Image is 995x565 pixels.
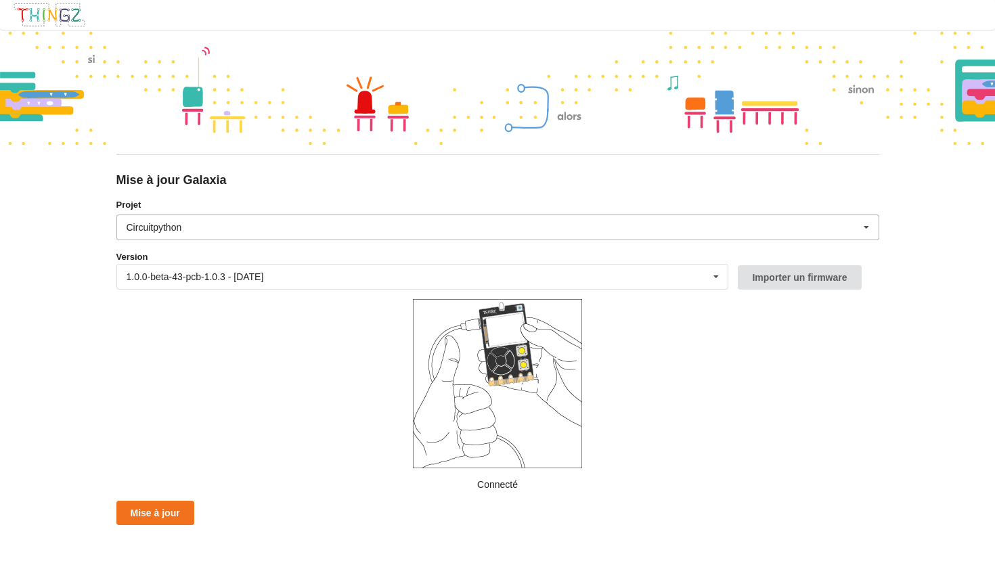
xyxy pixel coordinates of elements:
[127,272,264,281] div: 1.0.0-beta-43-pcb-1.0.3 - [DATE]
[116,478,879,491] p: Connecté
[413,299,582,468] img: galaxia_plugged.png
[127,223,182,232] div: Circuitpython
[116,198,879,212] label: Projet
[116,250,148,264] label: Version
[738,265,861,290] button: Importer un firmware
[13,2,86,28] img: thingz_logo.png
[116,173,879,188] div: Mise à jour Galaxia
[116,501,194,525] button: Mise à jour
